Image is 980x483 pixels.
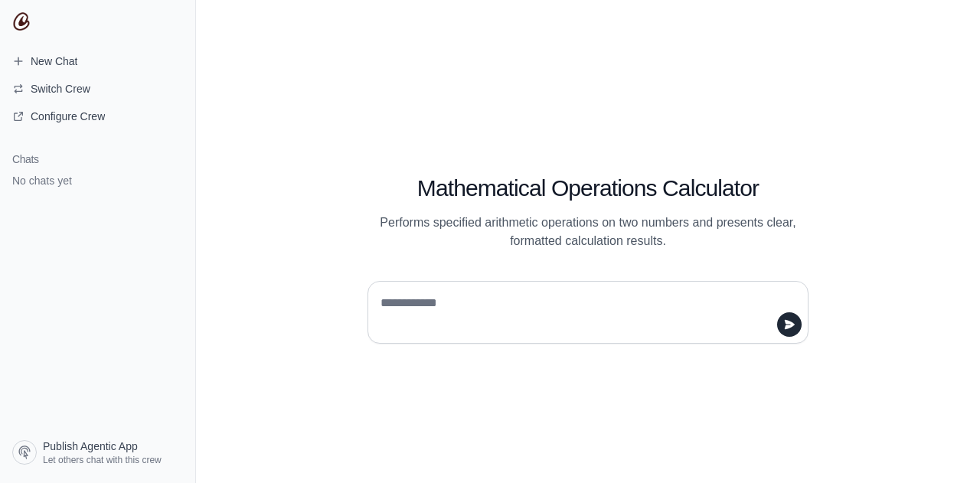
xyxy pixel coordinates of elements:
[31,81,90,96] span: Switch Crew
[31,54,77,69] span: New Chat
[367,214,808,250] p: Performs specified arithmetic operations on two numbers and presents clear, formatted calculation...
[43,454,162,466] span: Let others chat with this crew
[6,104,189,129] a: Configure Crew
[12,12,31,31] img: CrewAI Logo
[43,439,138,454] span: Publish Agentic App
[31,109,105,124] span: Configure Crew
[6,434,189,471] a: Publish Agentic App Let others chat with this crew
[6,77,189,101] button: Switch Crew
[367,175,808,202] h1: Mathematical Operations Calculator
[6,49,189,73] a: New Chat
